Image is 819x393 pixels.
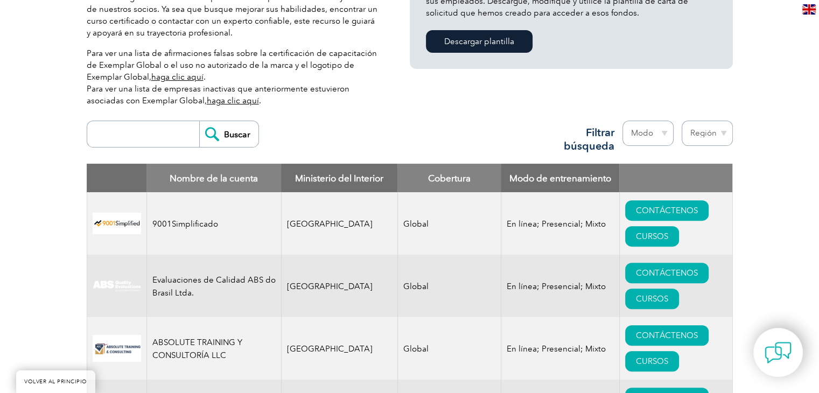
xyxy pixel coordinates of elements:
font: Para ver una lista de afirmaciones falsas sobre la certificación de capacitación de Exemplar Glob... [87,48,377,82]
th: Cobertura: activar para ordenar la columna en orden ascendente [397,164,501,192]
font: Nombre de la cuenta [170,173,258,184]
th: Ministerio del Interior: activar para ordenar columnas en orden ascendente [281,164,397,192]
img: en [802,4,816,15]
a: CONTÁCTENOS [625,263,709,283]
font: En línea; Presencial; Mixto [507,282,606,291]
font: [GEOGRAPHIC_DATA] [287,344,373,354]
a: haga clic aquí [151,72,204,82]
a: CURSOS [625,289,679,309]
font: Global [403,344,429,354]
font: CURSOS [636,231,668,241]
font: 9001Simplificado [152,219,218,229]
font: Modo de entrenamiento [509,173,611,184]
a: haga clic aquí [207,96,259,106]
a: CONTÁCTENOS [625,200,709,221]
font: En línea; Presencial; Mixto [507,344,606,354]
font: CONTÁCTENOS [636,331,698,340]
font: Global [403,219,429,229]
font: En línea; Presencial; Mixto [507,219,606,229]
font: [GEOGRAPHIC_DATA] [287,282,373,291]
font: Evaluaciones de Calidad ABS do Brasil Ltda. [152,275,276,298]
font: . [259,96,261,106]
font: CURSOS [636,356,668,366]
th: Modo de entrenamiento: activar para ordenar la columna de forma ascendente [501,164,619,192]
input: Buscar [199,121,258,147]
img: 37c9c059-616f-eb11-a812-002248153038-logo.png [93,213,141,235]
font: CONTÁCTENOS [636,268,698,278]
font: CONTÁCTENOS [636,206,698,215]
th: : activar para ordenar la columna en orden ascendente [619,164,732,192]
font: . [204,72,206,82]
font: Para ver una lista de empresas inactivas que anteriormente estuvieron asociadas con Exemplar Global, [87,84,349,106]
font: [GEOGRAPHIC_DATA] [287,219,373,229]
a: CURSOS [625,226,679,247]
img: 16e092f6-eadd-ed11-a7c6-00224814fd52-logo.png [93,335,141,361]
font: Filtrar búsqueda [564,126,614,152]
font: VOLVER AL PRINCIPIO [24,378,87,385]
img: contact-chat.png [765,339,792,366]
font: ABSOLUTE TRAINING Y CONSULTORÍA LLC [152,338,242,360]
img: c92924ac-d9bc-ea11-a814-000d3a79823d-logo.jpg [93,280,141,292]
a: CURSOS [625,351,679,371]
a: CONTÁCTENOS [625,325,709,346]
font: Descargar plantilla [444,37,514,46]
font: CURSOS [636,294,668,304]
a: VOLVER AL PRINCIPIO [16,370,95,393]
font: Global [403,282,429,291]
font: Ministerio del Interior [295,173,383,184]
font: Cobertura [428,173,471,184]
a: Descargar plantilla [426,30,533,53]
th: Nombre de la cuenta: activar para ordenar la columna en sentido descendente [146,164,281,192]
